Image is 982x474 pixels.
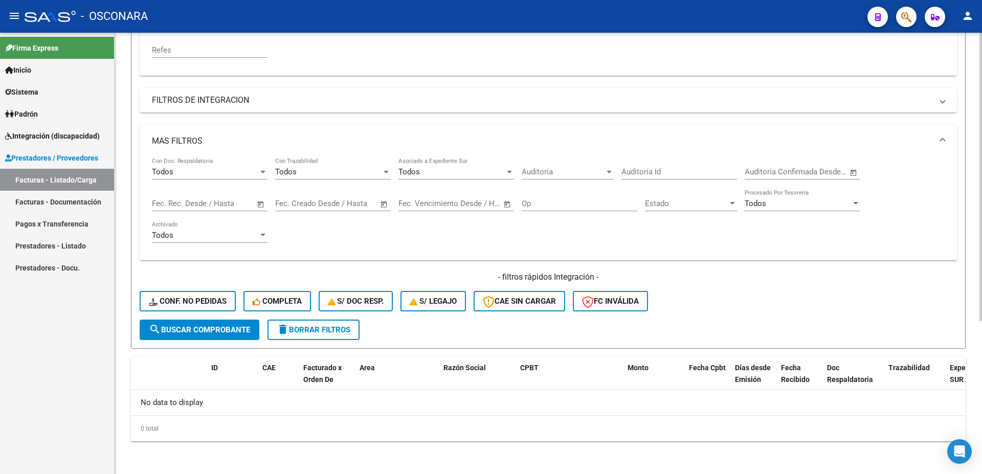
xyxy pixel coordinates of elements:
[398,167,420,176] span: Todos
[474,291,565,311] button: CAE SIN CARGAR
[328,297,384,306] span: S/ Doc Resp.
[299,357,355,402] datatable-header-cell: Facturado x Orden De
[360,364,375,372] span: Area
[152,136,932,147] mat-panel-title: MAS FILTROS
[823,357,884,402] datatable-header-cell: Doc Respaldatoria
[685,357,731,402] datatable-header-cell: Fecha Cpbt
[152,95,932,106] mat-panel-title: FILTROS DE INTEGRACION
[131,390,966,415] div: No data to display
[483,297,556,306] span: CAE SIN CARGAR
[258,357,299,402] datatable-header-cell: CAE
[140,88,957,112] mat-expansion-panel-header: FILTROS DE INTEGRACION
[303,364,342,383] span: Facturado x Orden De
[947,439,972,464] div: Open Intercom Messenger
[516,357,623,402] datatable-header-cell: CPBT
[439,357,516,402] datatable-header-cell: Razón Social
[131,416,966,441] div: 0 total
[277,323,289,335] mat-icon: delete
[319,291,393,311] button: S/ Doc Resp.
[795,167,845,176] input: Fecha fin
[8,10,20,22] mat-icon: menu
[149,323,161,335] mat-icon: search
[400,291,466,311] button: S/ legajo
[5,42,58,54] span: Firma Express
[140,291,236,311] button: Conf. no pedidas
[81,5,148,28] span: - OSCONARA
[255,198,267,210] button: Open calendar
[827,364,873,383] span: Doc Respaldatoria
[522,167,605,176] span: Auditoría
[207,357,258,402] datatable-header-cell: ID
[253,297,302,306] span: Completa
[410,297,457,306] span: S/ legajo
[149,297,227,306] span: Conf. no pedidas
[520,364,539,372] span: CPBT
[140,272,957,283] h4: - filtros rápidos Integración -
[140,157,957,260] div: MAS FILTROS
[152,199,193,208] input: Fecha inicio
[152,167,173,176] span: Todos
[5,86,38,98] span: Sistema
[573,291,648,311] button: FC Inválida
[502,198,514,210] button: Open calendar
[140,320,259,340] button: Buscar Comprobante
[731,357,777,402] datatable-header-cell: Días desde Emisión
[277,325,350,334] span: Borrar Filtros
[5,130,100,142] span: Integración (discapacidad)
[203,199,252,208] input: Fecha fin
[443,364,486,372] span: Razón Social
[243,291,311,311] button: Completa
[275,199,317,208] input: Fecha inicio
[745,199,766,208] span: Todos
[735,364,771,383] span: Días desde Emisión
[848,167,860,178] button: Open calendar
[5,108,38,120] span: Padrón
[355,357,425,402] datatable-header-cell: Area
[267,320,360,340] button: Borrar Filtros
[5,152,98,164] span: Prestadores / Proveedores
[449,199,499,208] input: Fecha fin
[582,297,639,306] span: FC Inválida
[628,364,649,372] span: Monto
[275,167,297,176] span: Todos
[378,198,390,210] button: Open calendar
[888,364,930,372] span: Trazabilidad
[884,357,946,402] datatable-header-cell: Trazabilidad
[398,199,440,208] input: Fecha inicio
[777,357,823,402] datatable-header-cell: Fecha Recibido
[149,325,250,334] span: Buscar Comprobante
[781,364,810,383] span: Fecha Recibido
[211,364,218,372] span: ID
[5,64,31,76] span: Inicio
[262,364,276,372] span: CAE
[689,364,726,372] span: Fecha Cpbt
[745,167,786,176] input: Fecha inicio
[645,199,728,208] span: Estado
[326,199,375,208] input: Fecha fin
[623,357,685,402] datatable-header-cell: Monto
[152,231,173,240] span: Todos
[962,10,974,22] mat-icon: person
[140,125,957,157] mat-expansion-panel-header: MAS FILTROS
